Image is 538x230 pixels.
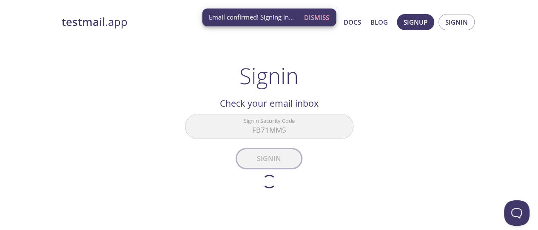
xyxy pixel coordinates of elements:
[404,17,427,28] span: Signup
[301,9,333,26] button: Dismiss
[504,200,529,226] iframe: Help Scout Beacon - Open
[239,63,299,88] h1: Signin
[344,17,361,28] a: Docs
[397,14,434,30] button: Signup
[209,13,294,22] span: Email confirmed! Signing in...
[370,17,388,28] a: Blog
[62,15,262,29] a: testmail.app
[304,12,329,23] span: Dismiss
[445,17,468,28] span: Signin
[62,14,105,29] strong: testmail
[438,14,475,30] button: Signin
[185,96,353,111] h2: Check your email inbox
